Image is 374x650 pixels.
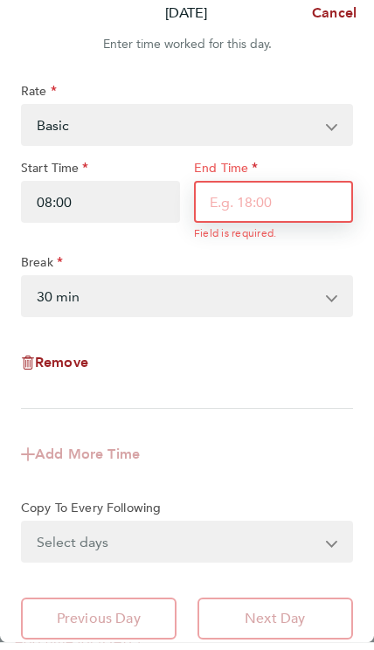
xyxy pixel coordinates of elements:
[21,508,161,529] label: Copy To Every Following
[307,12,357,29] span: Cancel
[21,189,180,231] input: E.g. 08:00
[194,189,353,231] input: E.g. 18:00
[21,262,63,283] label: Break
[194,168,258,189] label: End Time
[21,91,57,112] label: Rate
[35,362,88,378] span: Remove
[165,10,207,31] p: [DATE]
[194,235,276,247] span: Field is required.
[284,3,374,38] button: Cancel
[21,363,88,377] button: Remove
[21,168,89,189] label: Start Time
